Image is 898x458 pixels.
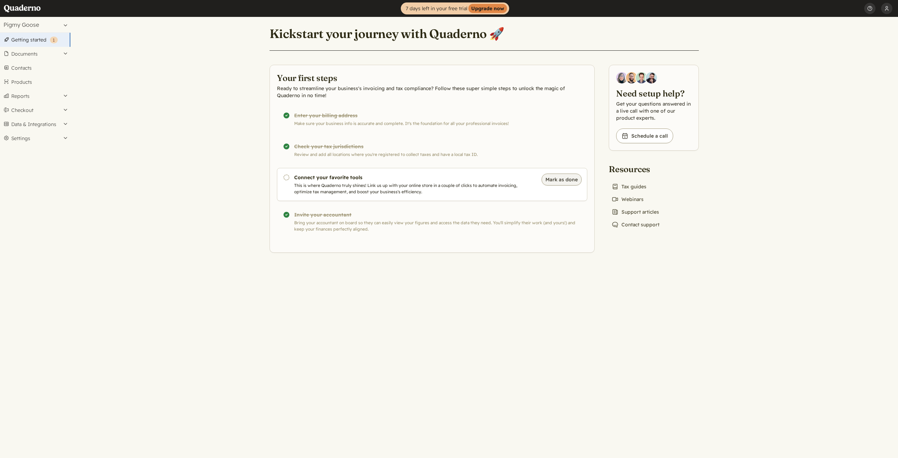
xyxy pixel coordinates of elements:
[468,4,507,13] strong: Upgrade now
[609,182,649,192] a: Tax guides
[626,72,637,83] img: Jairo Fumero, Account Executive at Quaderno
[542,174,582,186] button: Mark as done
[270,26,504,42] h1: Kickstart your journey with Quaderno 🚀
[616,88,691,99] h2: Need setup help?
[294,182,534,195] p: This is where Quaderno truly shines! Link us up with your online store in a couple of clicks to a...
[609,220,662,230] a: Contact support
[646,72,657,83] img: Javier Rubio, DevRel at Quaderno
[401,2,509,14] a: 7 days left in your free trialUpgrade now
[277,72,587,83] h2: Your first steps
[53,37,55,43] span: 1
[609,163,662,175] h2: Resources
[616,72,627,83] img: Diana Carrasco, Account Executive at Quaderno
[616,128,673,143] a: Schedule a call
[636,72,647,83] img: Ivo Oltmans, Business Developer at Quaderno
[609,194,646,204] a: Webinars
[609,207,662,217] a: Support articles
[616,100,691,121] p: Get your questions answered in a live call with one of our product experts.
[277,168,587,201] a: Connect your favorite tools This is where Quaderno truly shines! Link us up with your online stor...
[277,85,587,99] p: Ready to streamline your business's invoicing and tax compliance? Follow these super simple steps...
[294,174,534,181] h3: Connect your favorite tools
